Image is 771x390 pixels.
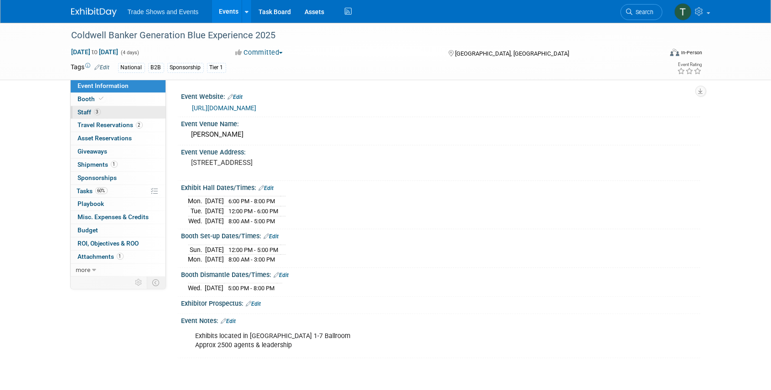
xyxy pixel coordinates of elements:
[71,251,166,263] a: Attachments1
[206,206,224,216] td: [DATE]
[192,104,257,112] a: [URL][DOMAIN_NAME]
[91,48,99,56] span: to
[78,161,118,168] span: Shipments
[205,283,224,293] td: [DATE]
[228,94,243,100] a: Edit
[206,255,224,264] td: [DATE]
[181,314,700,326] div: Event Notes:
[78,95,106,103] span: Booth
[71,48,119,56] span: [DATE] [DATE]
[71,106,166,119] a: Staff3
[95,64,110,71] a: Edit
[188,128,693,142] div: [PERSON_NAME]
[188,245,206,255] td: Sun.
[188,196,206,206] td: Mon.
[120,50,140,56] span: (4 days)
[71,224,166,237] a: Budget
[147,277,166,288] td: Toggle Event Tabs
[71,172,166,185] a: Sponsorships
[181,268,700,280] div: Booth Dismantle Dates/Times:
[191,159,388,167] pre: [STREET_ADDRESS]
[609,47,703,61] div: Event Format
[71,198,166,210] a: Playbook
[621,4,662,20] a: Search
[78,240,139,247] span: ROI, Objectives & ROO
[94,108,101,115] span: 3
[188,255,206,264] td: Mon.
[128,8,199,15] span: Trade Shows and Events
[99,96,104,101] i: Booth reservation complete
[71,159,166,171] a: Shipments1
[670,49,679,56] img: Format-Inperson.png
[78,226,98,234] span: Budget
[232,48,286,57] button: Committed
[78,121,143,128] span: Travel Reservations
[78,148,108,155] span: Giveaways
[246,301,261,307] a: Edit
[167,63,204,72] div: Sponsorship
[633,9,654,15] span: Search
[188,206,206,216] td: Tue.
[71,237,166,250] a: ROI, Objectives & ROO
[229,246,279,253] span: 12:00 PM - 5:00 PM
[71,93,166,106] a: Booth
[71,8,117,17] img: ExhibitDay
[71,264,166,277] a: more
[229,256,275,263] span: 8:00 AM - 3:00 PM
[189,327,600,354] div: Exhibits located in [GEOGRAPHIC_DATA] 1-7 Ballroom Approx 2500 agents & leadership
[681,49,702,56] div: In-Person
[206,196,224,206] td: [DATE]
[181,90,700,102] div: Event Website:
[68,27,649,44] div: Coldwell Banker Generation Blue Experience 2025
[674,3,692,21] img: Tiff Wagner
[221,318,236,324] a: Edit
[95,187,108,194] span: 60%
[78,134,132,142] span: Asset Reservations
[181,229,700,241] div: Booth Set-up Dates/Times:
[118,63,145,72] div: National
[71,80,166,92] a: Event Information
[136,122,143,128] span: 2
[78,174,117,181] span: Sponsorships
[228,285,275,292] span: 5:00 PM - 8:00 PM
[71,132,166,145] a: Asset Reservations
[181,297,700,308] div: Exhibitor Prospectus:
[206,216,224,226] td: [DATE]
[677,62,702,67] div: Event Rating
[188,216,206,226] td: Wed.
[181,181,700,193] div: Exhibit Hall Dates/Times:
[71,119,166,132] a: Travel Reservations2
[78,253,124,260] span: Attachments
[229,198,275,205] span: 6:00 PM - 8:00 PM
[188,283,205,293] td: Wed.
[229,208,279,215] span: 12:00 PM - 6:00 PM
[71,145,166,158] a: Giveaways
[78,108,101,116] span: Staff
[131,277,147,288] td: Personalize Event Tab Strip
[148,63,164,72] div: B2B
[181,117,700,128] div: Event Venue Name:
[207,63,226,72] div: Tier 1
[264,233,279,240] a: Edit
[111,161,118,168] span: 1
[181,145,700,157] div: Event Venue Address:
[71,211,166,224] a: Misc. Expenses & Credits
[206,245,224,255] td: [DATE]
[76,266,91,273] span: more
[77,187,108,195] span: Tasks
[259,185,274,191] a: Edit
[71,185,166,198] a: Tasks60%
[78,200,104,207] span: Playbook
[455,50,569,57] span: [GEOGRAPHIC_DATA], [GEOGRAPHIC_DATA]
[71,62,110,73] td: Tags
[78,82,129,89] span: Event Information
[229,218,275,225] span: 8:00 AM - 5:00 PM
[117,253,124,260] span: 1
[78,213,149,221] span: Misc. Expenses & Credits
[274,272,289,278] a: Edit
